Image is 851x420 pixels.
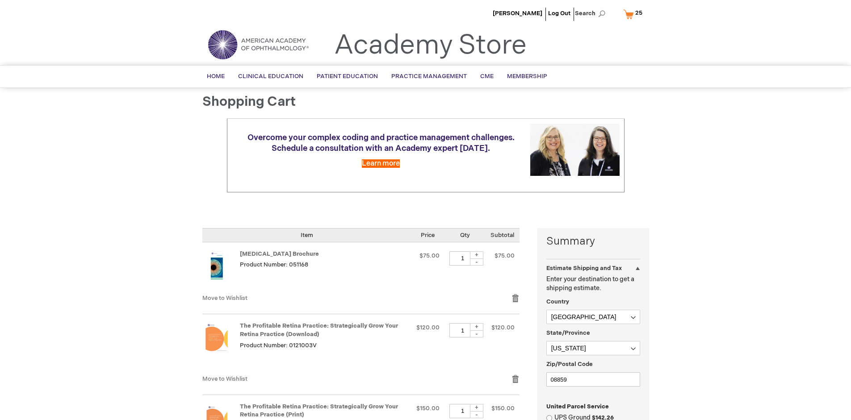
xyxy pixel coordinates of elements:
span: Overcome your complex coding and practice management challenges. Schedule a consultation with an ... [247,133,515,153]
span: 25 [635,9,642,17]
div: + [470,404,483,412]
a: Academy Store [334,29,527,62]
span: Home [207,73,225,80]
span: Zip/Postal Code [546,361,593,368]
span: State/Province [546,329,590,337]
span: Patient Education [317,73,378,80]
span: $75.00 [419,252,440,259]
a: [PERSON_NAME] [493,10,542,17]
span: Item [301,232,313,239]
a: Learn more [362,159,400,168]
span: Qty [460,232,470,239]
div: - [470,330,483,337]
span: United Parcel Service [546,403,609,410]
a: The Profitable Retina Practice: Strategically Grow Your Retina Practice (Download) [202,323,240,365]
span: CME [480,73,494,80]
p: Enter your destination to get a shipping estimate. [546,275,640,293]
a: Move to Wishlist [202,295,247,302]
span: Membership [507,73,547,80]
span: Clinical Education [238,73,303,80]
span: $120.00 [491,324,515,331]
a: Move to Wishlist [202,375,247,383]
span: $150.00 [416,405,440,412]
input: Qty [449,404,476,418]
input: Qty [449,251,476,266]
input: Qty [449,323,476,337]
div: - [470,411,483,418]
span: $75.00 [495,252,515,259]
span: Subtotal [490,232,514,239]
a: [MEDICAL_DATA] Brochure [240,250,319,258]
span: Shopping Cart [202,94,296,110]
span: Country [546,298,569,305]
span: Search [575,4,609,22]
img: Schedule a consultation with an Academy expert today [530,124,620,176]
a: 25 [621,6,648,22]
a: The Profitable Retina Practice: Strategically Grow Your Retina Practice (Print) [240,403,398,419]
img: The Profitable Retina Practice: Strategically Grow Your Retina Practice (Download) [202,323,231,352]
a: Log Out [548,10,570,17]
span: Practice Management [391,73,467,80]
div: + [470,323,483,331]
span: $120.00 [416,324,440,331]
span: Product Number: 051168 [240,261,308,268]
strong: Summary [546,234,640,249]
a: Amblyopia Brochure [202,251,240,285]
span: $150.00 [491,405,515,412]
span: Price [421,232,435,239]
a: The Profitable Retina Practice: Strategically Grow Your Retina Practice (Download) [240,322,398,338]
img: Amblyopia Brochure [202,251,231,280]
div: + [470,251,483,259]
span: Product Number: 0121003V [240,342,317,349]
strong: Estimate Shipping and Tax [546,265,622,272]
div: - [470,258,483,266]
